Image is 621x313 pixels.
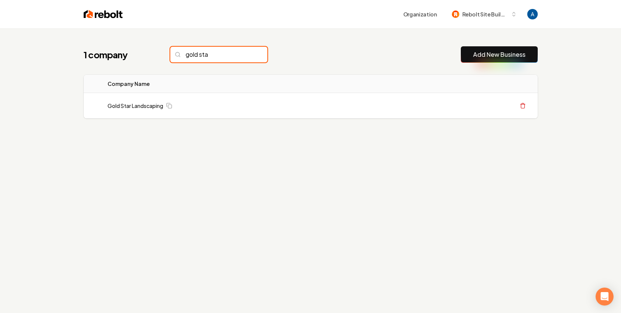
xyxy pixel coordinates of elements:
button: Organization [399,7,441,21]
th: Company Name [102,75,286,93]
img: Rebolt Logo [84,9,123,19]
button: Open user button [527,9,538,19]
div: Open Intercom Messenger [596,288,614,306]
a: Add New Business [473,50,525,59]
a: Gold Star Landscaping [108,102,163,109]
img: Andrew Magana [527,9,538,19]
img: Rebolt Site Builder [452,10,459,18]
h1: 1 company [84,49,155,61]
span: Rebolt Site Builder [462,10,508,18]
button: Add New Business [461,46,538,63]
input: Search... [170,47,267,62]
